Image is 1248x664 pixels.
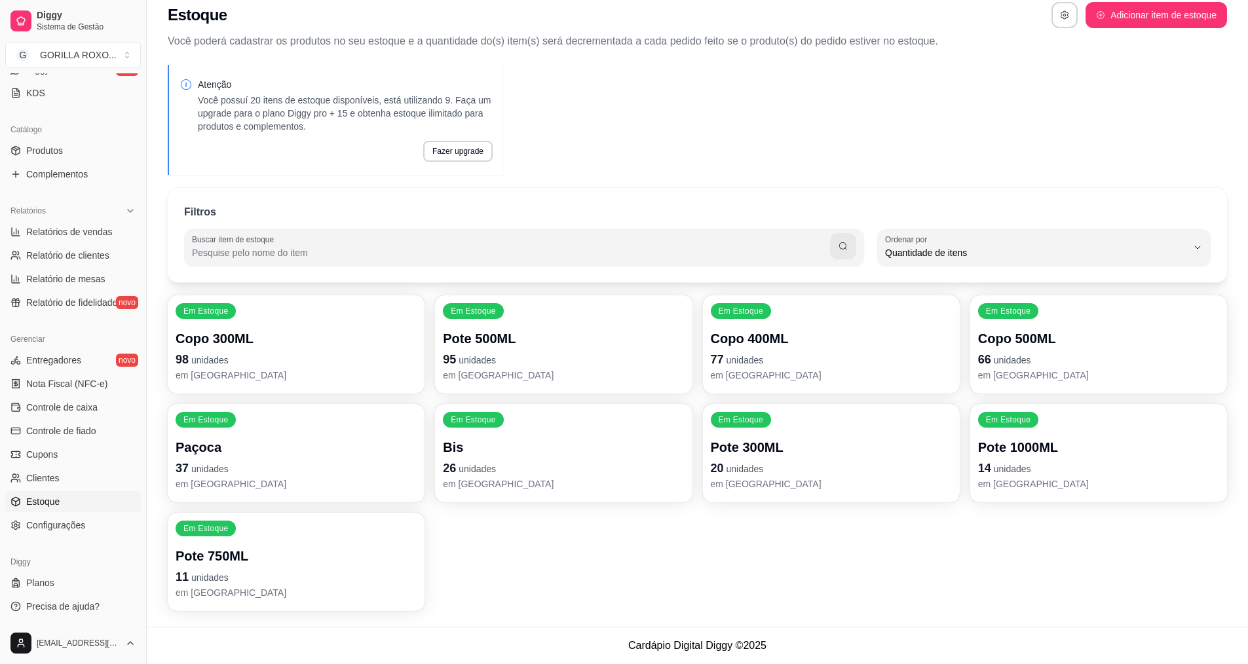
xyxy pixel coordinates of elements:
a: Relatório de clientes [5,245,141,266]
span: Relatório de clientes [26,249,109,262]
p: em [GEOGRAPHIC_DATA] [443,369,684,382]
p: em [GEOGRAPHIC_DATA] [711,477,952,490]
span: Entregadores [26,354,81,367]
span: [EMAIL_ADDRESS][DOMAIN_NAME] [37,638,120,648]
div: Catálogo [5,119,141,140]
a: DiggySistema de Gestão [5,5,141,37]
span: Relatório de mesas [26,272,105,286]
span: Controle de caixa [26,401,98,414]
p: Atenção [198,78,493,91]
p: 77 [711,350,952,369]
button: Select a team [5,42,141,68]
p: Você poderá cadastrar os produtos no seu estoque e a quantidade do(s) item(s) será decrementada a... [168,33,1227,49]
span: Relatórios de vendas [26,225,113,238]
p: em [GEOGRAPHIC_DATA] [443,477,684,490]
a: Entregadoresnovo [5,350,141,371]
p: 26 [443,459,684,477]
a: Complementos [5,164,141,185]
div: GORILLA ROXO ... [40,48,117,62]
button: [EMAIL_ADDRESS][DOMAIN_NAME] [5,627,141,659]
p: Você possuí 20 itens de estoque disponíveis, está utilizando 9. Faça um upgrade para o plano Digg... [198,94,493,133]
p: em [GEOGRAPHIC_DATA] [978,477,1219,490]
a: Clientes [5,468,141,489]
h2: Estoque [168,5,227,26]
p: Em Estoque [719,306,763,316]
p: Copo 400ML [711,329,952,348]
span: Cupons [26,448,58,461]
p: em [GEOGRAPHIC_DATA] [176,586,417,599]
p: Em Estoque [183,306,228,316]
p: Em Estoque [183,523,228,534]
label: Buscar item de estoque [192,234,278,245]
p: 37 [176,459,417,477]
span: Relatórios [10,206,46,216]
p: 95 [443,350,684,369]
button: Em EstoquePote 500ML95unidadesem [GEOGRAPHIC_DATA] [435,295,692,394]
a: Nota Fiscal (NFC-e) [5,373,141,394]
button: Fazer upgrade [423,141,493,162]
p: Bis [443,438,684,456]
p: Paçoca [176,438,417,456]
span: Diggy [37,10,136,22]
p: Em Estoque [451,415,495,425]
a: Precisa de ajuda? [5,596,141,617]
p: 11 [176,568,417,586]
p: Em Estoque [183,415,228,425]
span: unidades [459,464,496,474]
p: Filtros [184,204,216,220]
a: Cupons [5,444,141,465]
p: Pote 1000ML [978,438,1219,456]
p: em [GEOGRAPHIC_DATA] [711,369,952,382]
button: Em EstoquePote 1000ML14unidadesem [GEOGRAPHIC_DATA] [970,404,1227,502]
button: Em EstoqueBis26unidadesem [GEOGRAPHIC_DATA] [435,404,692,502]
span: unidades [994,464,1031,474]
span: Planos [26,576,54,589]
p: 14 [978,459,1219,477]
a: KDS [5,83,141,103]
a: Controle de caixa [5,397,141,418]
span: Relatório de fidelidade [26,296,117,309]
p: 66 [978,350,1219,369]
p: Em Estoque [986,415,1031,425]
p: Pote 750ML [176,547,417,565]
p: Pote 300ML [711,438,952,456]
p: Em Estoque [986,306,1031,316]
p: 98 [176,350,417,369]
a: Relatório de mesas [5,268,141,289]
a: Relatório de fidelidadenovo [5,292,141,313]
p: em [GEOGRAPHIC_DATA] [176,369,417,382]
button: Ordenar porQuantidade de itens [877,229,1211,266]
span: unidades [727,355,764,365]
p: Copo 300ML [176,329,417,348]
span: unidades [727,464,764,474]
span: Produtos [26,144,63,157]
p: Pote 500ML [443,329,684,348]
span: Sistema de Gestão [37,22,136,32]
span: unidades [191,572,229,583]
a: Relatórios de vendas [5,221,141,242]
p: Em Estoque [719,415,763,425]
button: Em EstoqueCopo 400ML77unidadesem [GEOGRAPHIC_DATA] [703,295,960,394]
p: Em Estoque [451,306,495,316]
button: Em EstoquePote 750ML11unidadesem [GEOGRAPHIC_DATA] [168,513,425,611]
span: Controle de fiado [26,424,96,437]
a: Estoque [5,491,141,512]
span: Nota Fiscal (NFC-e) [26,377,107,390]
a: Produtos [5,140,141,161]
p: Copo 500ML [978,329,1219,348]
p: em [GEOGRAPHIC_DATA] [978,369,1219,382]
span: G [16,48,29,62]
footer: Cardápio Digital Diggy © 2025 [147,627,1248,664]
span: unidades [191,464,229,474]
span: KDS [26,86,45,100]
button: Em EstoqueCopo 300ML98unidadesem [GEOGRAPHIC_DATA] [168,295,425,394]
div: Gerenciar [5,329,141,350]
button: Em EstoquePaçoca37unidadesem [GEOGRAPHIC_DATA] [168,404,425,502]
a: Controle de fiado [5,420,141,441]
p: em [GEOGRAPHIC_DATA] [176,477,417,490]
button: Adicionar item de estoque [1086,2,1227,28]
label: Ordenar por [885,234,932,245]
span: Clientes [26,471,60,485]
span: Estoque [26,495,60,508]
